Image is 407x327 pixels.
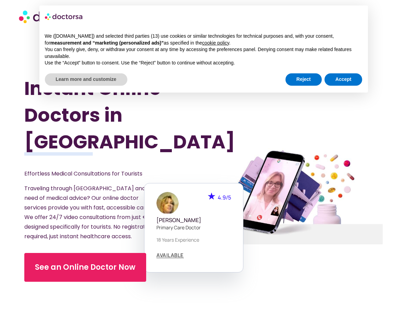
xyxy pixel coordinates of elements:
[24,184,155,240] span: Traveling through [GEOGRAPHIC_DATA] and in need of medical advice? Our online doctor services pro...
[156,236,231,243] p: 18 years experience
[24,253,146,282] a: See an Online Doctor Now
[285,73,322,86] button: Reject
[45,11,83,22] img: logo
[45,46,363,60] p: You can freely give, deny, or withdraw your consent at any time by accessing the preferences pane...
[24,170,142,178] span: Effortless Medical Consultations for Tourists
[45,73,127,86] button: Learn more and customize
[156,224,231,231] p: Primary care doctor
[325,73,363,86] button: Accept
[156,253,184,258] span: AVAILABLE
[156,253,184,258] a: AVAILABLE
[24,75,177,155] h1: Instant Online Doctors in [GEOGRAPHIC_DATA]
[35,262,136,273] span: See an Online Doctor Now
[45,33,363,46] p: We ([DOMAIN_NAME]) and selected third parties (13) use cookies or similar technologies for techni...
[45,60,363,66] p: Use the “Accept” button to consent. Use the “Reject” button to continue without accepting.
[156,217,231,223] h5: [PERSON_NAME]
[218,194,231,201] span: 4.9/5
[50,40,164,46] strong: measurement and “marketing (personalized ads)”
[202,40,229,46] a: cookie policy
